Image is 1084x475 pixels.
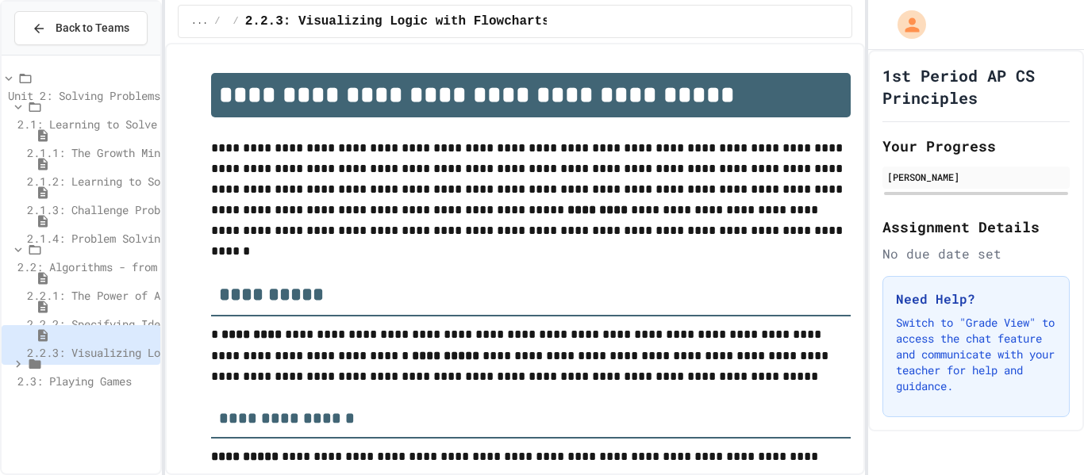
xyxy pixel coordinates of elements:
span: 2.3: Playing Games [17,373,132,389]
h2: Your Progress [882,135,1070,157]
span: 2.2.1: The Power of Algorithms [27,288,217,303]
div: [PERSON_NAME] [887,170,1065,184]
div: No due date set [882,244,1070,263]
span: 2.2.2: Specifying Ideas with Pseudocode [27,316,275,331]
span: Unit 2: Solving Problems in Computer Science [8,88,287,103]
button: Back to Teams [14,11,148,45]
span: 2.1.1: The Growth Mindset [27,145,186,160]
span: / [233,15,239,28]
span: 2.1: Learning to Solve Hard Problems [17,117,246,132]
span: 2.2.3: Visualizing Logic with Flowcharts [27,345,281,360]
span: 2.1.3: Challenge Problem - The Bridge [27,202,262,217]
h2: Assignment Details [882,216,1070,238]
span: ... [191,15,209,28]
div: My Account [881,6,930,43]
span: / [214,15,220,28]
h3: Need Help? [896,289,1056,308]
p: Switch to "Grade View" to access the chat feature and communicate with your teacher for help and ... [896,315,1056,394]
span: Back to Teams [56,20,129,36]
span: 2.2: Algorithms - from Pseudocode to Flowcharts [17,259,316,274]
span: 2.2.3: Visualizing Logic with Flowcharts [245,12,550,31]
h1: 1st Period AP CS Principles [882,64,1070,109]
span: 2.1.2: Learning to Solve Hard Problems [27,174,268,189]
span: 2.1.4: Problem Solving Practice [27,231,224,246]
